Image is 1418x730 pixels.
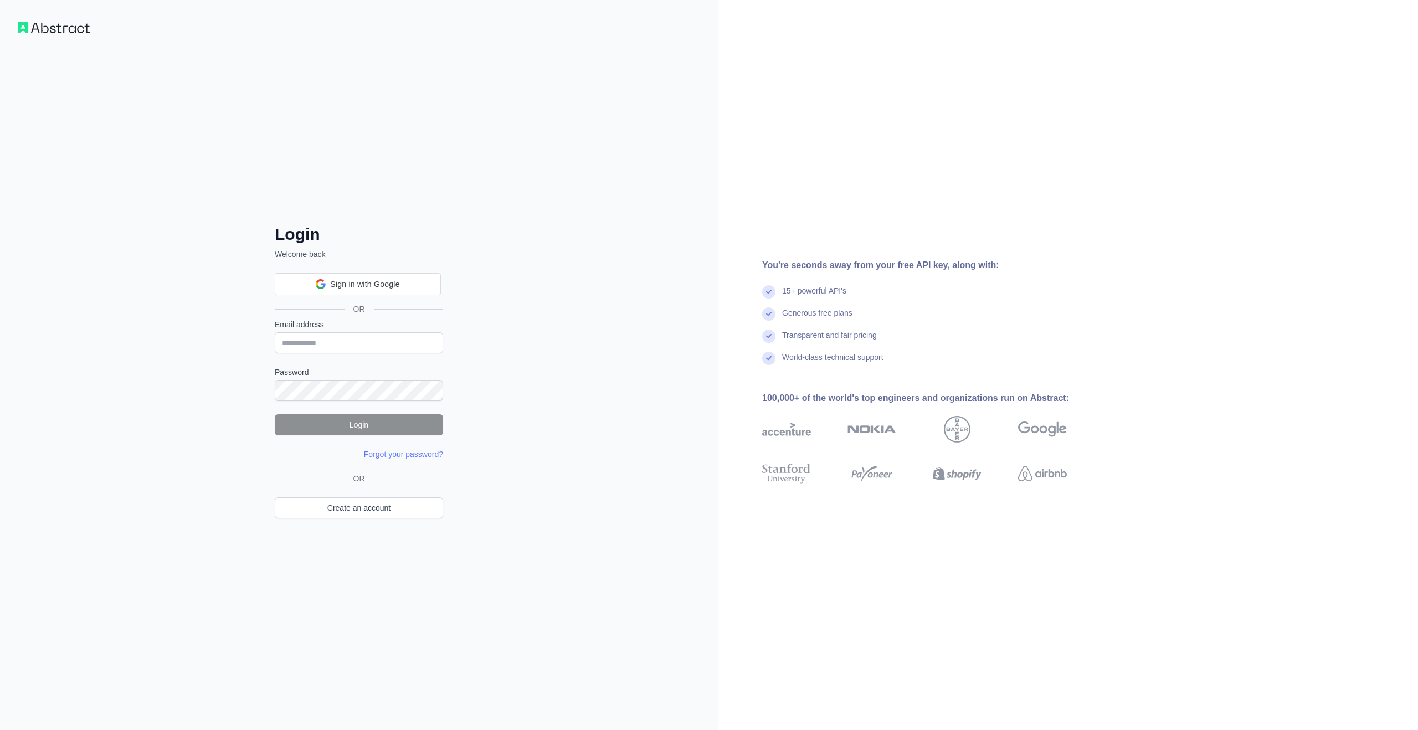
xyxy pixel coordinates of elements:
img: check mark [762,285,775,299]
img: google [1018,416,1067,443]
img: nokia [847,416,896,443]
a: Create an account [275,497,443,518]
span: Sign in with Google [330,279,399,290]
img: stanford university [762,461,811,486]
img: shopify [933,461,982,486]
img: check mark [762,352,775,365]
span: OR [349,473,369,484]
h2: Login [275,224,443,244]
div: Sign in with Google [275,273,441,295]
div: World-class technical support [782,352,883,374]
div: Transparent and fair pricing [782,330,877,352]
div: You're seconds away from your free API key, along with: [762,259,1102,272]
label: Email address [275,319,443,330]
div: Generous free plans [782,307,852,330]
a: Forgot your password? [364,450,443,459]
img: airbnb [1018,461,1067,486]
img: check mark [762,307,775,321]
button: Login [275,414,443,435]
div: 100,000+ of the world's top engineers and organizations run on Abstract: [762,392,1102,405]
label: Password [275,367,443,378]
img: bayer [944,416,970,443]
img: Workflow [18,22,90,33]
img: accenture [762,416,811,443]
img: payoneer [847,461,896,486]
p: Welcome back [275,249,443,260]
img: check mark [762,330,775,343]
div: 15+ powerful API's [782,285,846,307]
span: OR [345,304,374,315]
